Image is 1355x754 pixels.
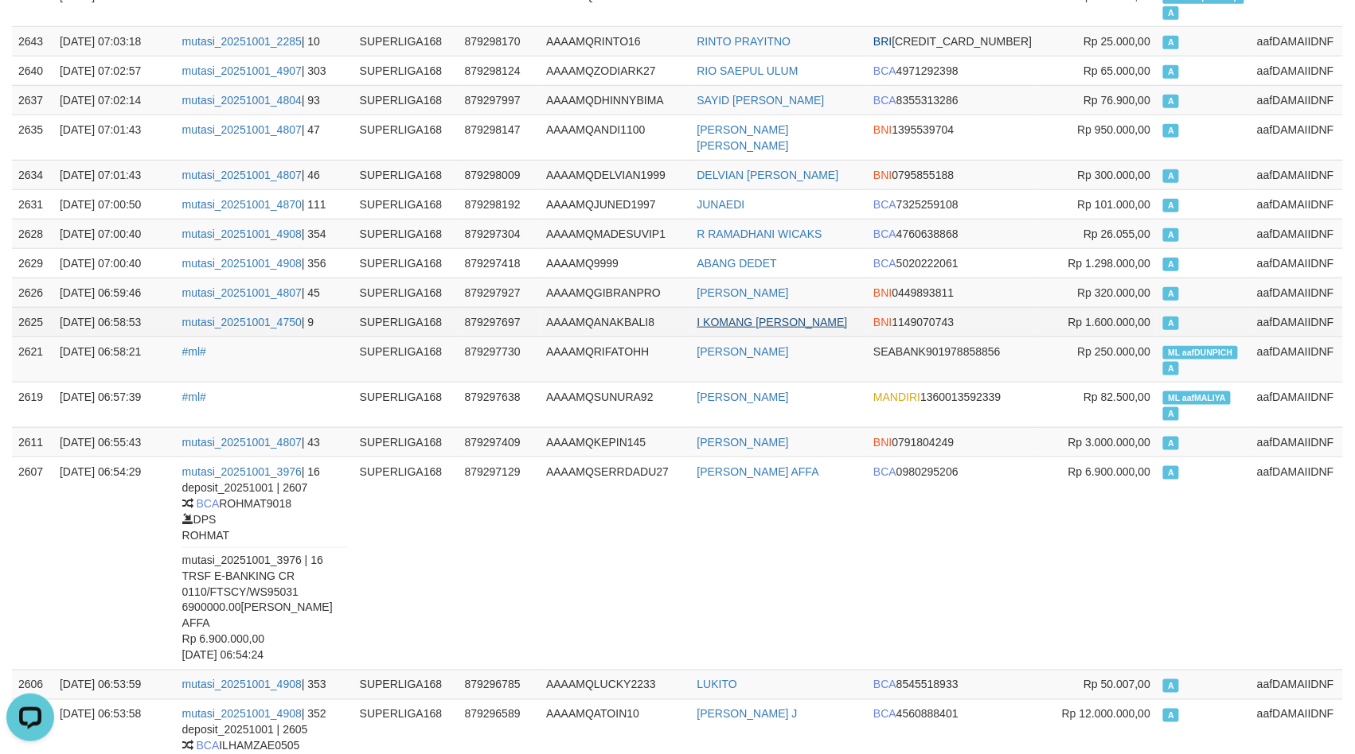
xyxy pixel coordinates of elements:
[176,427,353,457] td: | 43
[867,278,1038,307] td: 0449893811
[459,219,541,248] td: 879297304
[867,219,1038,248] td: 4760638868
[873,257,896,270] span: BCA
[353,307,459,336] td: SUPERLIGA168
[873,708,896,721] span: BCA
[697,286,789,299] a: [PERSON_NAME]
[540,160,690,189] td: AAAAMQDELVIAN1999
[12,670,53,699] td: 2606
[867,85,1038,115] td: 8355313286
[867,382,1038,427] td: 1360013592339
[182,198,302,211] a: mutasi_20251001_4870
[182,94,302,107] a: mutasi_20251001_4804
[873,286,892,299] span: BNI
[182,465,302,478] a: mutasi_20251001_3976
[867,307,1038,336] td: 1149070743
[459,85,541,115] td: 879297997
[1251,457,1343,670] td: aafDAMAIIDNF
[459,336,541,382] td: 879297730
[53,336,176,382] td: [DATE] 06:58:21
[53,189,176,219] td: [DATE] 07:00:50
[697,169,839,181] a: DELVIAN [PERSON_NAME]
[697,391,789,403] a: [PERSON_NAME]
[867,115,1038,160] td: 1395539704
[697,678,737,691] a: LUKITO
[176,189,353,219] td: | 111
[867,189,1038,219] td: 7325259108
[12,85,53,115] td: 2637
[12,336,53,382] td: 2621
[176,26,353,56] td: | 10
[1251,382,1343,427] td: aafDAMAIIDNF
[1251,115,1343,160] td: aafDAMAIIDNF
[1084,94,1150,107] span: Rp 76.900,00
[176,307,353,336] td: | 9
[697,436,789,449] a: [PERSON_NAME]
[12,160,53,189] td: 2634
[353,115,459,160] td: SUPERLIGA168
[459,26,541,56] td: 879298170
[1077,198,1150,211] span: Rp 101.000,00
[353,382,459,427] td: SUPERLIGA168
[1251,278,1343,307] td: aafDAMAIIDNF
[697,64,799,77] a: RIO SAEPUL ULUM
[873,123,892,136] span: BNI
[182,391,206,403] a: #ml#
[459,278,541,307] td: 879297927
[182,35,302,48] a: mutasi_20251001_2285
[53,427,176,457] td: [DATE] 06:55:43
[12,307,53,336] td: 2625
[182,286,302,299] a: mutasi_20251001_4807
[12,427,53,457] td: 2611
[540,26,690,56] td: AAAAMQRINTO16
[1084,391,1150,403] span: Rp 82.500,00
[182,169,302,181] a: mutasi_20251001_4807
[182,436,302,449] a: mutasi_20251001_4807
[873,678,896,691] span: BCA
[873,169,892,181] span: BNI
[353,85,459,115] td: SUPERLIGA168
[697,227,822,240] a: R RAMADHANI WICAKS
[1251,85,1343,115] td: aafDAMAIIDNF
[540,427,690,457] td: AAAAMQKEPIN145
[1077,345,1150,358] span: Rp 250.000,00
[353,219,459,248] td: SUPERLIGA168
[1163,6,1179,20] span: Approved
[459,160,541,189] td: 879298009
[873,35,892,48] span: BRI
[53,26,176,56] td: [DATE] 07:03:18
[867,427,1038,457] td: 0791804249
[1077,123,1150,136] span: Rp 950.000,00
[12,189,53,219] td: 2631
[1163,36,1179,49] span: Approved
[459,115,541,160] td: 879298147
[1068,257,1151,270] span: Rp 1.298.000,00
[867,56,1038,85] td: 4971292398
[1163,95,1179,108] span: Approved
[697,35,791,48] a: RINTO PRAYITNO
[1251,56,1343,85] td: aafDAMAIIDNF
[12,115,53,160] td: 2635
[1163,199,1179,212] span: Approved
[1068,316,1151,328] span: Rp 1.600.000,00
[12,56,53,85] td: 2640
[540,248,690,278] td: AAAAMQ9999
[1077,286,1150,299] span: Rp 320.000,00
[353,457,459,670] td: SUPERLIGA168
[353,160,459,189] td: SUPERLIGA168
[1068,436,1151,449] span: Rp 3.000.000,00
[12,278,53,307] td: 2626
[459,670,541,699] td: 879296785
[1163,709,1179,722] span: Approved
[1163,258,1179,271] span: Approved
[867,26,1038,56] td: [CREDIT_CARD_NUMBER]
[53,85,176,115] td: [DATE] 07:02:14
[53,457,176,670] td: [DATE] 06:54:29
[1077,169,1150,181] span: Rp 300.000,00
[1163,228,1179,242] span: Approved
[873,316,892,328] span: BNI
[1163,169,1179,183] span: Approved
[1084,227,1150,240] span: Rp 26.055,00
[197,740,220,752] span: BCA
[12,382,53,427] td: 2619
